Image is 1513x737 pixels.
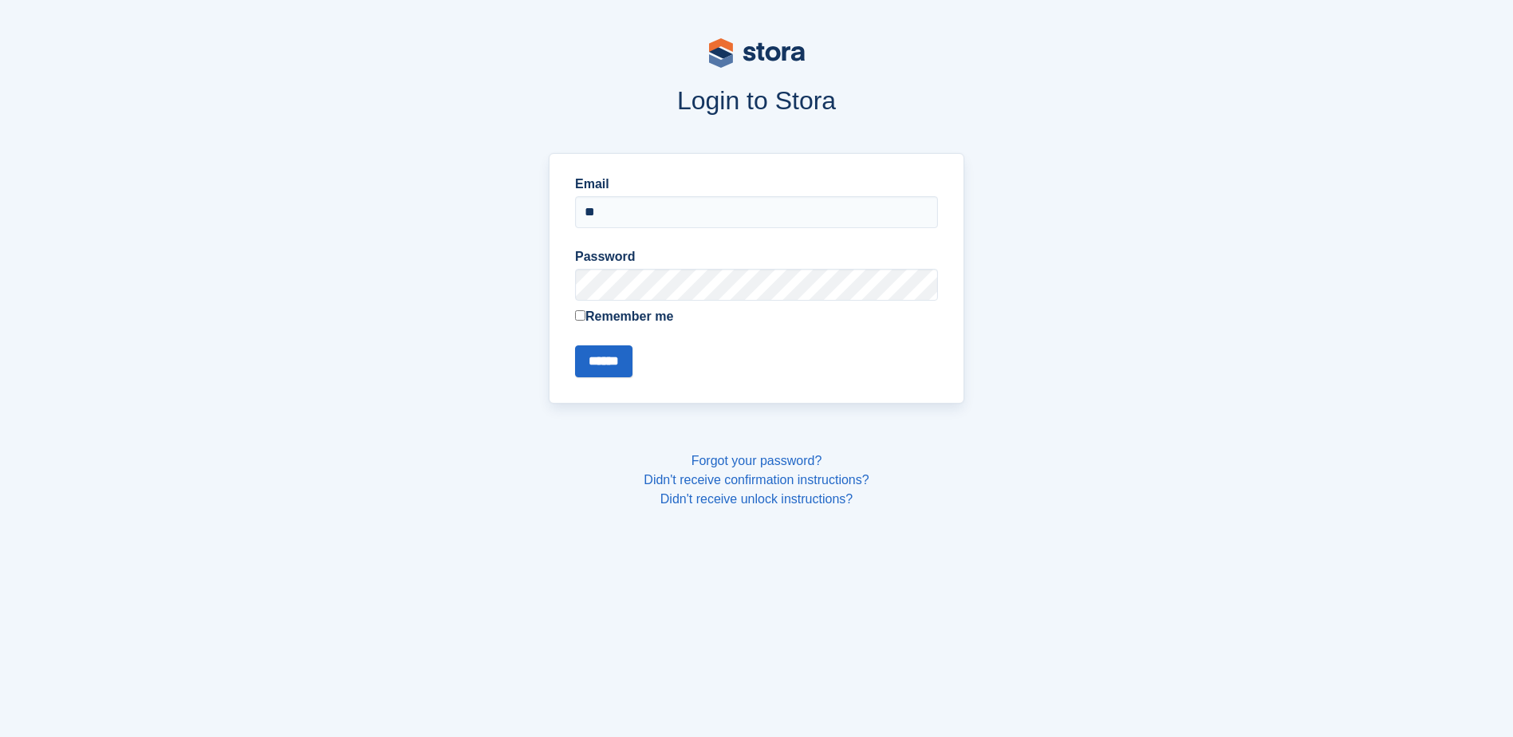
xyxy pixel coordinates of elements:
[575,310,585,321] input: Remember me
[691,454,822,467] a: Forgot your password?
[575,175,938,194] label: Email
[575,247,938,266] label: Password
[644,473,869,487] a: Didn't receive confirmation instructions?
[709,38,805,68] img: stora-logo-53a41332b3708ae10de48c4981b4e9114cc0af31d8433b30ea865607fb682f29.svg
[660,492,853,506] a: Didn't receive unlock instructions?
[245,86,1269,115] h1: Login to Stora
[575,307,938,326] label: Remember me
